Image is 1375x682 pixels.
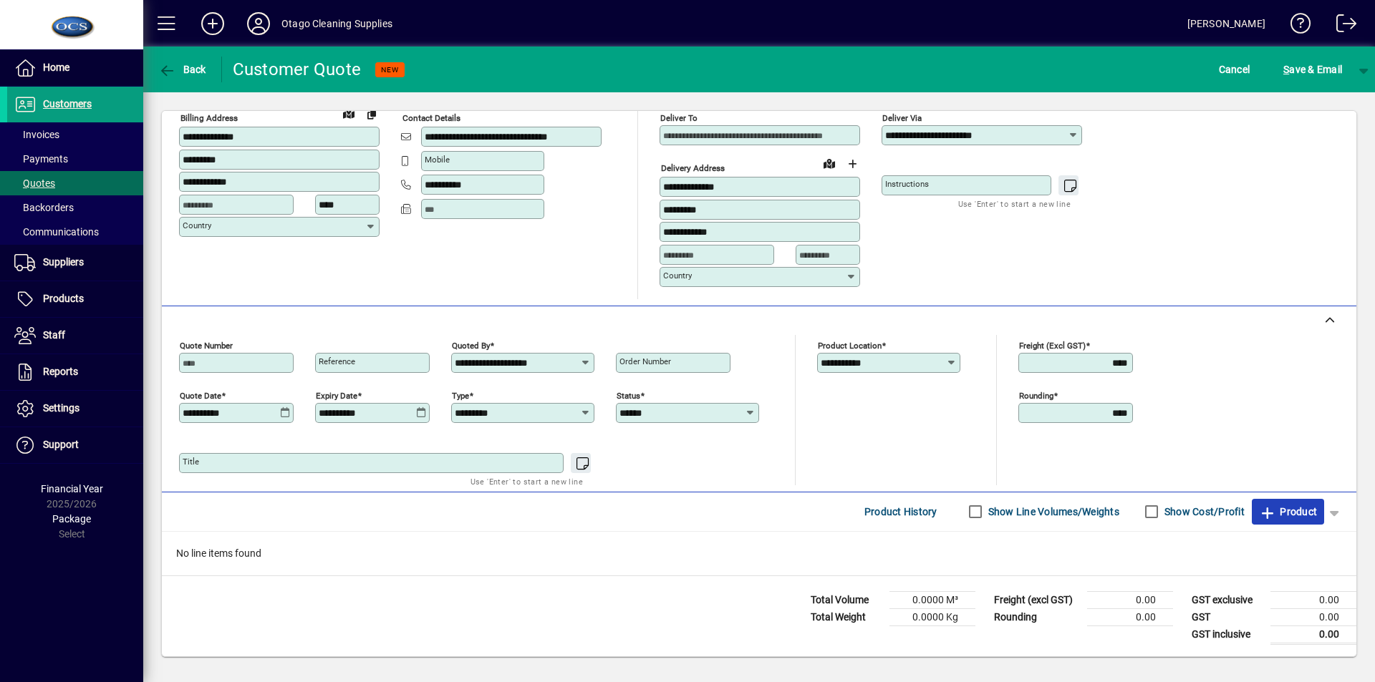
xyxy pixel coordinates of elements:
[337,102,360,125] a: View on map
[7,245,143,281] a: Suppliers
[425,155,450,165] mat-label: Mobile
[471,473,583,489] mat-hint: Use 'Enter' to start a new line
[43,439,79,450] span: Support
[7,171,143,195] a: Quotes
[1215,57,1254,82] button: Cancel
[818,340,882,350] mat-label: Product location
[1252,499,1324,525] button: Product
[41,483,103,495] span: Financial Year
[319,356,355,366] mat-label: Reference
[1087,608,1173,625] td: 0.00
[180,340,233,350] mat-label: Quote number
[7,354,143,390] a: Reports
[1283,64,1289,75] span: S
[14,226,99,238] span: Communications
[14,177,55,189] span: Quotes
[1283,58,1342,81] span: ave & Email
[7,391,143,427] a: Settings
[1162,505,1245,519] label: Show Cost/Profit
[1259,500,1317,523] span: Product
[958,195,1071,212] mat-hint: Use 'Enter' to start a new line
[7,281,143,317] a: Products
[1019,390,1053,400] mat-label: Rounding
[316,390,357,400] mat-label: Expiry date
[14,153,68,165] span: Payments
[43,366,78,377] span: Reports
[889,591,975,608] td: 0.0000 M³
[7,195,143,220] a: Backorders
[52,513,91,525] span: Package
[7,122,143,147] a: Invoices
[14,129,59,140] span: Invoices
[1219,58,1250,81] span: Cancel
[158,64,206,75] span: Back
[1019,340,1086,350] mat-label: Freight (excl GST)
[1185,608,1270,625] td: GST
[183,220,211,230] mat-label: Country
[1326,3,1357,49] a: Logout
[452,340,490,350] mat-label: Quoted by
[281,12,392,35] div: Otago Cleaning Supplies
[43,329,65,341] span: Staff
[233,58,362,81] div: Customer Quote
[663,271,692,281] mat-label: Country
[882,113,922,123] mat-label: Deliver via
[180,390,221,400] mat-label: Quote date
[859,499,943,525] button: Product History
[1270,591,1356,608] td: 0.00
[190,11,236,36] button: Add
[1280,3,1311,49] a: Knowledge Base
[804,591,889,608] td: Total Volume
[14,202,74,213] span: Backorders
[143,57,222,82] app-page-header-button: Back
[841,152,864,175] button: Choose address
[7,50,143,86] a: Home
[617,390,640,400] mat-label: Status
[889,608,975,625] td: 0.0000 Kg
[7,220,143,244] a: Communications
[1270,625,1356,643] td: 0.00
[864,500,937,523] span: Product History
[360,102,383,125] button: Copy to Delivery address
[1087,591,1173,608] td: 0.00
[987,591,1087,608] td: Freight (excl GST)
[162,532,1356,575] div: No line items found
[985,505,1119,519] label: Show Line Volumes/Weights
[381,65,399,74] span: NEW
[660,113,698,123] mat-label: Deliver To
[987,608,1087,625] td: Rounding
[43,402,79,414] span: Settings
[43,98,92,109] span: Customers
[804,608,889,625] td: Total Weight
[818,152,841,175] a: View on map
[1270,608,1356,625] td: 0.00
[885,179,929,189] mat-label: Instructions
[1185,591,1270,608] td: GST exclusive
[43,62,69,73] span: Home
[7,318,143,354] a: Staff
[7,427,143,463] a: Support
[452,390,469,400] mat-label: Type
[43,256,84,268] span: Suppliers
[1276,57,1349,82] button: Save & Email
[619,356,671,366] mat-label: Order number
[7,147,143,171] a: Payments
[183,457,199,467] mat-label: Title
[43,293,84,304] span: Products
[155,57,210,82] button: Back
[1187,12,1265,35] div: [PERSON_NAME]
[1185,625,1270,643] td: GST inclusive
[236,11,281,36] button: Profile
